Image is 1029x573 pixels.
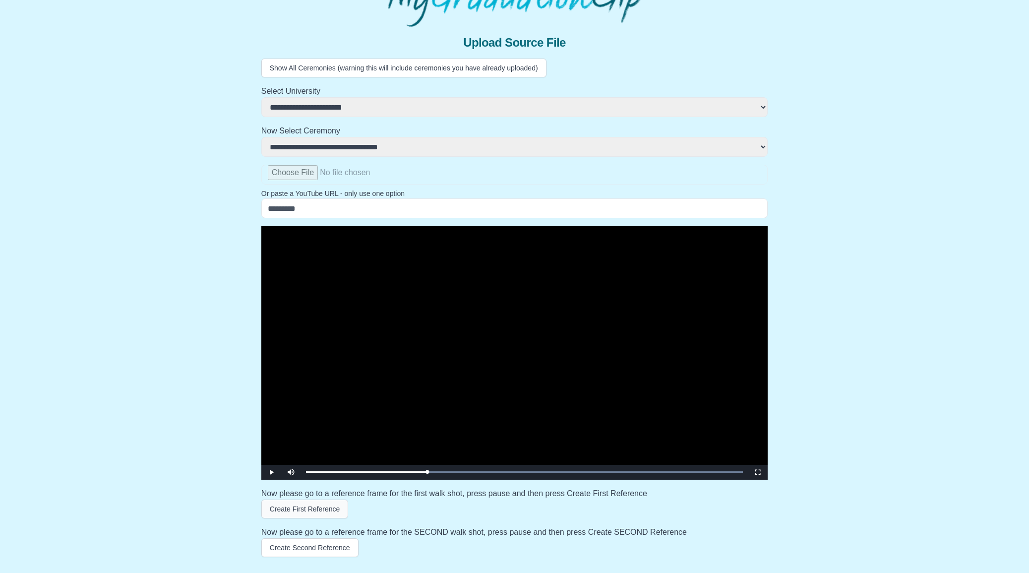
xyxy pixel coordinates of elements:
[463,35,566,51] span: Upload Source File
[748,465,768,480] button: Fullscreen
[261,538,359,557] button: Create Second Reference
[261,85,768,97] h2: Select University
[306,471,743,473] div: Progress Bar
[261,488,768,500] h3: Now please go to a reference frame for the first walk shot, press pause and then press Create Fir...
[261,125,768,137] h2: Now Select Ceremony
[261,226,768,480] div: Video Player
[261,526,768,538] h3: Now please go to a reference frame for the SECOND walk shot, press pause and then press Create SE...
[261,465,281,480] button: Play
[261,500,349,518] button: Create First Reference
[261,189,768,198] p: Or paste a YouTube URL - only use one option
[281,465,301,480] button: Mute
[261,59,546,77] button: Show All Ceremonies (warning this will include ceremonies you have already uploaded)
